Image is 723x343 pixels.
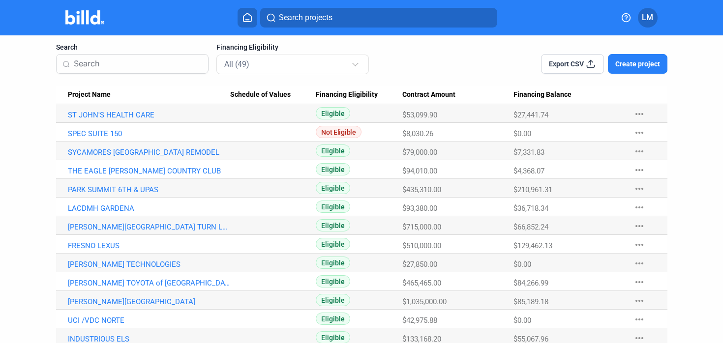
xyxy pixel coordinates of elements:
[74,54,202,74] input: Search
[68,90,230,99] div: Project Name
[68,204,230,213] a: LACDMH GARDENA
[402,111,437,119] span: $53,099.90
[216,42,278,52] span: Financing Eligibility
[316,163,350,175] span: Eligible
[230,90,291,99] span: Schedule of Values
[316,294,350,306] span: Eligible
[513,167,544,175] span: $4,368.07
[402,316,437,325] span: $42,975.88
[68,316,230,325] a: UCI /VDC NORTE
[402,260,437,269] span: $27,850.00
[513,90,572,99] span: Financing Balance
[633,220,645,232] mat-icon: more_horiz
[615,59,660,69] span: Create project
[402,185,441,194] span: $435,310.00
[513,148,544,157] span: $7,331.83
[402,279,441,287] span: $465,465.00
[402,90,513,99] div: Contract Amount
[402,223,441,231] span: $715,000.00
[56,42,78,52] span: Search
[316,313,350,325] span: Eligible
[316,126,361,138] span: Not Eligible
[68,241,230,250] a: FRESNO LEXUS
[633,314,645,325] mat-icon: more_horiz
[513,241,552,250] span: $129,462.13
[316,219,350,231] span: Eligible
[68,111,230,119] a: ST JOHN'S HEALTH CARE
[633,239,645,251] mat-icon: more_horiz
[633,183,645,195] mat-icon: more_horiz
[513,279,548,287] span: $84,266.99
[230,90,316,99] div: Schedule of Values
[513,204,548,213] span: $36,718.34
[279,12,332,24] span: Search projects
[402,90,455,99] span: Contract Amount
[608,54,667,74] button: Create project
[316,90,402,99] div: Financing Eligibility
[68,260,230,269] a: [PERSON_NAME] TECHNOLOGIES
[633,295,645,307] mat-icon: more_horiz
[224,59,249,69] mat-select-trigger: All (49)
[513,111,548,119] span: $27,441.74
[402,129,433,138] span: $8,030.26
[513,129,531,138] span: $0.00
[402,167,437,175] span: $94,010.00
[68,297,230,306] a: [PERSON_NAME][GEOGRAPHIC_DATA]
[316,257,350,269] span: Eligible
[68,185,230,194] a: PARK SUMMIT 6TH & UPAS
[316,238,350,250] span: Eligible
[513,185,552,194] span: $210,961.31
[513,297,548,306] span: $85,189.18
[68,148,230,157] a: SYCAMORES [GEOGRAPHIC_DATA] REMODEL
[316,90,378,99] span: Financing Eligibility
[316,200,350,213] span: Eligible
[68,90,111,99] span: Project Name
[513,316,531,325] span: $0.00
[513,260,531,269] span: $0.00
[513,223,548,231] span: $66,852.24
[68,167,230,175] a: THE EAGLE [PERSON_NAME] COUNTRY CLUB
[260,8,497,28] button: Search projects
[633,257,645,269] mat-icon: more_horiz
[402,204,437,213] span: $93,380.00
[68,279,230,287] a: [PERSON_NAME] TOYOTA of [GEOGRAPHIC_DATA]
[68,129,230,138] a: SPEC SUITE 150
[68,223,230,231] a: [PERSON_NAME][GEOGRAPHIC_DATA] TURN LEFT
[633,145,645,157] mat-icon: more_horiz
[402,241,441,250] span: $510,000.00
[633,164,645,176] mat-icon: more_horiz
[402,297,447,306] span: $1,035,000.00
[549,59,584,69] span: Export CSV
[316,275,350,287] span: Eligible
[65,10,104,25] img: Billd Company Logo
[316,107,350,119] span: Eligible
[316,182,350,194] span: Eligible
[642,12,653,24] span: LM
[402,148,437,157] span: $79,000.00
[633,108,645,120] mat-icon: more_horiz
[633,276,645,288] mat-icon: more_horiz
[633,201,645,213] mat-icon: more_horiz
[633,127,645,139] mat-icon: more_horiz
[316,144,350,157] span: Eligible
[541,54,604,74] button: Export CSV
[638,8,658,28] button: LM
[513,90,624,99] div: Financing Balance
